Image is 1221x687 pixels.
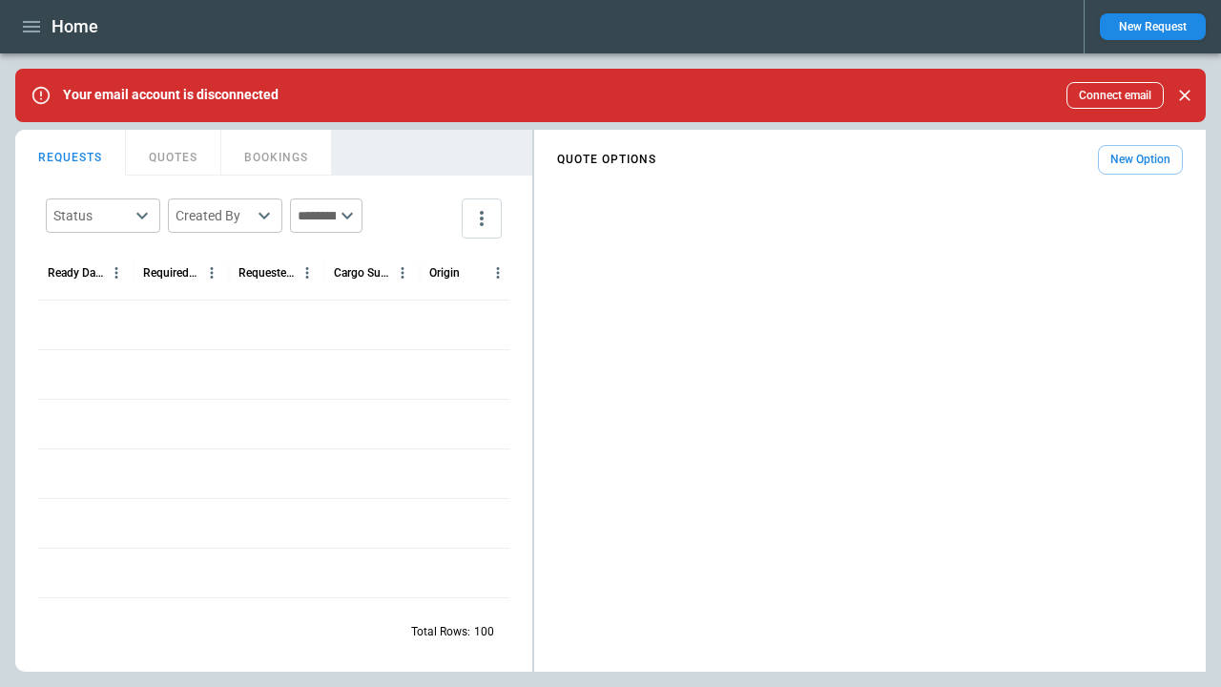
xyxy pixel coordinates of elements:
button: BOOKINGS [221,130,332,176]
button: REQUESTS [15,130,126,176]
div: Ready Date & Time (UTC+03:00) [48,266,104,280]
p: Your email account is disconnected [63,87,279,103]
h1: Home [52,15,98,38]
p: 100 [474,624,494,640]
div: Origin [429,266,460,280]
div: scrollable content [534,137,1206,182]
div: Requested Route [238,266,295,280]
div: dismiss [1171,74,1198,116]
button: Cargo Summary column menu [390,260,415,285]
button: QUOTES [126,130,221,176]
button: Required Date & Time (UTC+03:00) column menu [199,260,224,285]
button: New Option [1098,145,1183,175]
button: New Request [1100,13,1206,40]
div: Cargo Summary [334,266,390,280]
button: Origin column menu [486,260,510,285]
div: Required Date & Time (UTC+03:00) [143,266,199,280]
button: Ready Date & Time (UTC+03:00) column menu [104,260,129,285]
div: Status [53,206,130,225]
button: Connect email [1066,82,1164,109]
button: more [462,198,502,239]
div: Created By [176,206,252,225]
p: Total Rows: [411,624,470,640]
button: Close [1171,82,1198,109]
h4: QUOTE OPTIONS [557,156,656,164]
button: Requested Route column menu [295,260,320,285]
